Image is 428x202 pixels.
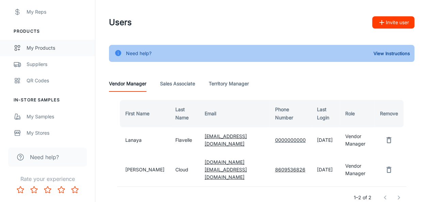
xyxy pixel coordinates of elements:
[41,183,54,197] button: Rate 3 star
[170,153,199,186] td: Cloud
[27,113,88,120] div: My Samples
[170,127,199,153] td: Flavelle
[382,163,396,176] button: remove user
[54,183,68,197] button: Rate 4 star
[375,100,406,127] th: Remove
[109,75,146,92] a: Vendor Manager
[340,153,375,186] td: Vendor Manager
[340,127,375,153] td: Vendor Manager
[372,16,414,29] button: Invite user
[117,153,170,186] td: [PERSON_NAME]
[126,47,152,60] div: Need help?
[109,16,132,29] h1: Users
[5,175,90,183] p: Rate your experience
[170,100,199,127] th: Last Name
[372,48,412,58] button: View Instructions
[30,153,59,161] span: Need help?
[27,183,41,197] button: Rate 2 star
[312,127,340,153] td: [DATE]
[27,77,88,84] div: QR Codes
[27,129,88,137] div: My Stores
[199,100,270,127] th: Email
[275,167,305,172] a: 8609536826
[14,183,27,197] button: Rate 1 star
[27,61,88,68] div: Suppliers
[312,100,340,127] th: Last Login
[269,100,312,127] th: Phone Number
[117,100,170,127] th: First Name
[382,133,396,147] button: remove user
[27,8,88,16] div: My Reps
[275,137,305,143] a: 0000000000
[205,159,247,180] a: [DOMAIN_NAME][EMAIL_ADDRESS][DOMAIN_NAME]
[27,44,88,52] div: My Products
[68,183,82,197] button: Rate 5 star
[340,100,375,127] th: Role
[312,153,340,186] td: [DATE]
[160,75,195,92] a: Sales Associate
[209,75,249,92] a: Territory Manager
[117,127,170,153] td: Lanaya
[354,194,371,201] p: 1–2 of 2
[205,133,247,147] a: [EMAIL_ADDRESS][DOMAIN_NAME]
